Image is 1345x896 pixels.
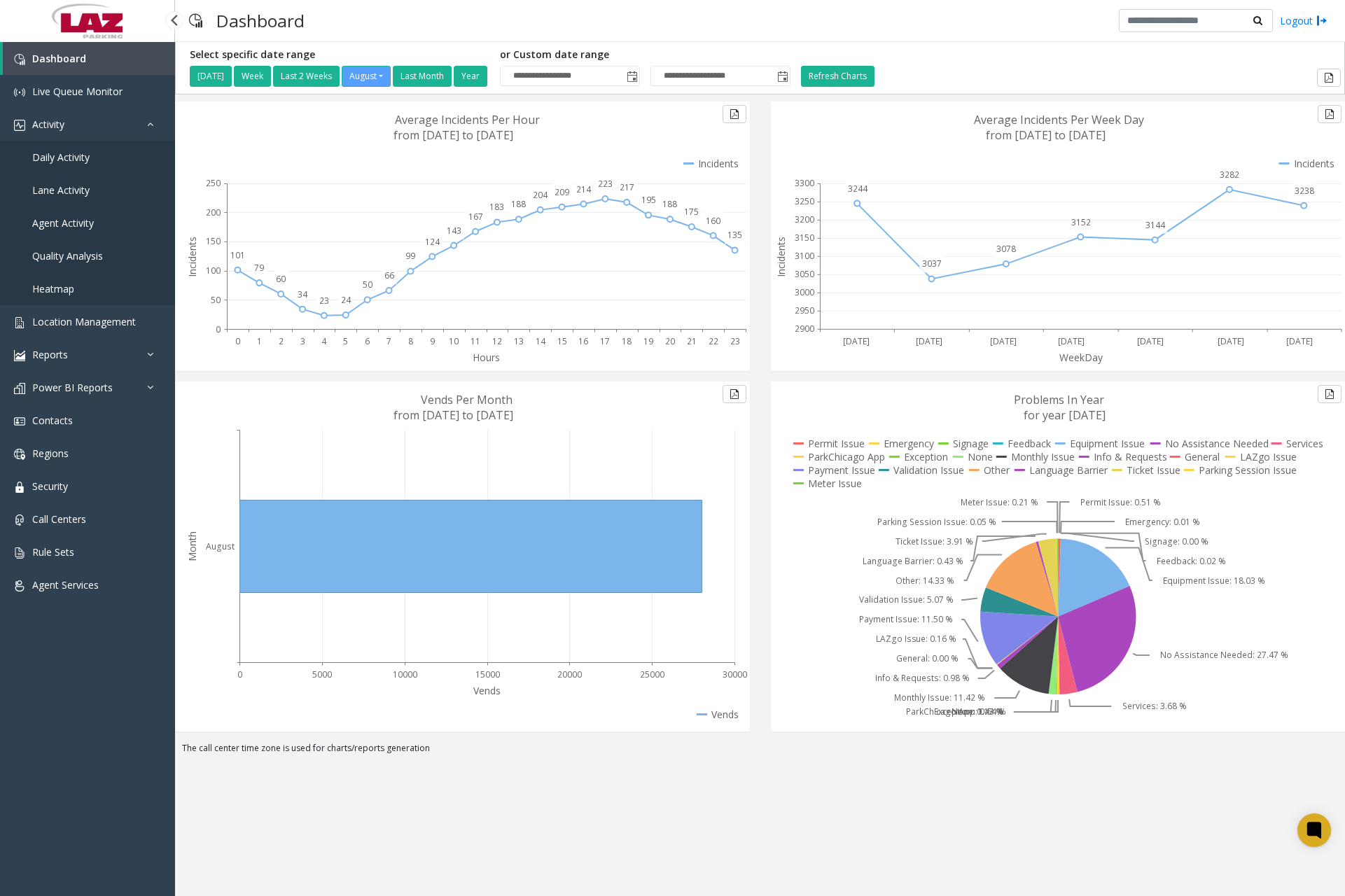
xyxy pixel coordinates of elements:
[620,181,634,193] text: 217
[298,288,308,300] text: 34
[384,269,394,281] text: 66
[393,668,417,680] text: 10000
[206,235,221,247] text: 150
[858,614,952,626] text: Payment Issue: 11.50 %
[1218,335,1244,347] text: [DATE]
[974,112,1144,127] text: Average Incidents Per Week Day
[1316,13,1327,28] img: logout
[363,279,372,290] text: 50
[425,236,440,248] text: 124
[662,198,677,210] text: 188
[32,150,90,164] span: Daily Activity
[189,3,202,38] img: pageIcon
[1059,351,1103,364] text: WeekDay
[687,335,697,347] text: 21
[895,535,973,547] text: Ticket Issue: 3.91 %
[1145,219,1166,231] text: 3144
[190,66,232,87] button: [DATE]
[341,294,351,306] text: 24
[1071,216,1091,228] text: 3152
[32,216,94,230] span: Agent Activity
[14,120,25,131] img: 'icon'
[14,54,25,65] img: 'icon'
[990,335,1017,347] text: [DATE]
[730,335,740,347] text: 23
[234,66,271,87] button: Week
[533,189,548,201] text: 204
[190,49,489,61] h5: Select specific date range
[1145,535,1208,547] text: Signage: 0.00 %
[576,183,592,195] text: 214
[393,127,513,143] text: from [DATE] to [DATE]
[1122,701,1187,713] text: Services: 3.68 %
[557,668,582,680] text: 20000
[279,335,284,347] text: 2
[795,323,814,335] text: 2900
[175,742,1345,762] div: The call center time zone is used for charts/reports generation
[774,66,790,86] span: Toggle popup
[365,335,370,347] text: 6
[795,195,814,207] text: 3250
[447,225,461,237] text: 143
[300,335,305,347] text: 3
[1160,650,1288,661] text: No Assistance Needed: 27.47 %
[230,249,245,261] text: 101
[706,215,720,227] text: 160
[1136,335,1163,347] text: [DATE]
[342,66,391,87] button: August
[395,112,540,127] text: Average Incidents Per Hour
[216,323,221,335] text: 0
[206,265,221,276] text: 100
[684,206,699,218] text: 175
[795,250,814,262] text: 3100
[934,706,1003,718] text: Exception: 0.17 %
[600,335,610,347] text: 17
[14,580,25,591] img: 'icon'
[273,66,340,87] button: Last 2 Weeks
[1157,555,1226,567] text: Feedback: 0.02 %
[875,633,956,645] text: LAZgo Issue: 0.16 %
[795,213,814,225] text: 3200
[795,177,814,189] text: 3300
[1163,575,1265,587] text: Equipment Issue: 18.03 %
[643,335,653,347] text: 19
[343,335,348,347] text: 5
[895,575,954,587] text: Other: 14.33 %
[276,273,286,285] text: 60
[555,186,569,198] text: 209
[727,229,742,241] text: 135
[32,315,136,328] span: Location Management
[862,555,963,567] text: Language Barrier: 0.43 %
[32,447,69,460] span: Regions
[32,249,103,262] span: Quality Analysis
[858,594,953,606] text: Validation Issue: 5.07 %
[32,512,86,526] span: Call Centers
[893,692,984,704] text: Monthly Issue: 11.42 %
[321,335,327,347] text: 4
[14,350,25,361] img: 'icon'
[475,668,500,680] text: 15000
[1125,516,1200,528] text: Emergency: 0.01 %
[622,335,632,347] text: 18
[32,348,68,361] span: Reports
[641,194,656,206] text: 195
[386,335,391,347] text: 7
[723,385,746,403] button: Export to pdf
[471,335,480,347] text: 11
[405,250,415,262] text: 99
[578,335,588,347] text: 16
[906,706,1006,718] text: ParkChicago App: 0.64 %
[1295,185,1314,197] text: 3238
[847,183,867,195] text: 3244
[1280,13,1327,28] a: Logout
[421,392,513,407] text: Vends Per Month
[1318,385,1341,403] button: Export to pdf
[32,578,99,591] span: Agent Services
[209,3,312,38] h3: Dashboard
[319,295,329,307] text: 23
[922,258,942,270] text: 3037
[842,335,869,347] text: [DATE]
[257,335,262,347] text: 1
[32,545,74,559] span: Rule Sets
[514,335,524,347] text: 13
